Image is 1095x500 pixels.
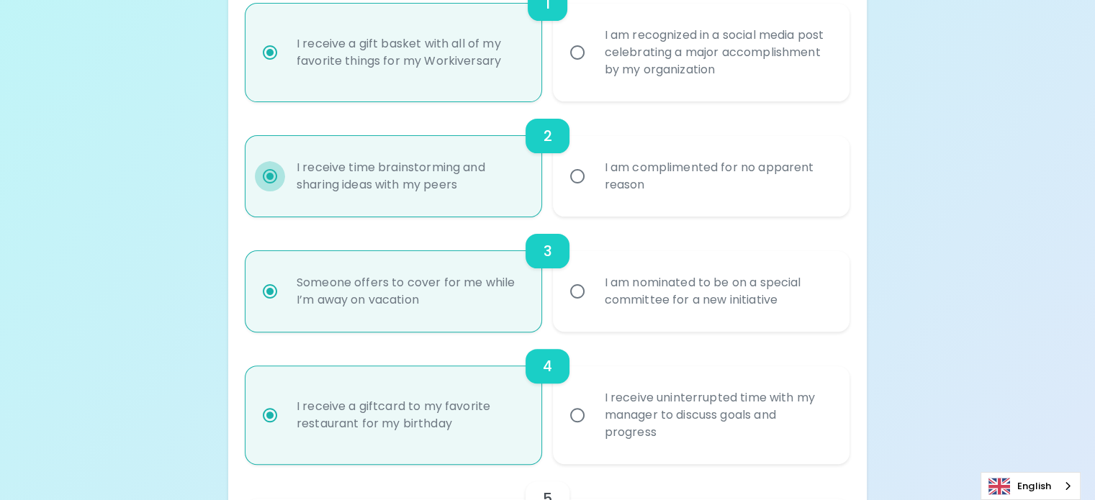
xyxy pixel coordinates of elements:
h6: 3 [543,240,551,263]
a: English [981,473,1080,499]
div: I receive a giftcard to my favorite restaurant for my birthday [285,381,534,450]
div: choice-group-check [245,101,850,217]
div: I receive a gift basket with all of my favorite things for my Workiversary [285,18,534,87]
div: I receive time brainstorming and sharing ideas with my peers [285,142,534,211]
div: I am nominated to be on a special committee for a new initiative [592,257,842,326]
div: choice-group-check [245,217,850,332]
div: Language [981,472,1081,500]
div: I receive uninterrupted time with my manager to discuss goals and progress [592,372,842,458]
h6: 4 [543,355,552,378]
h6: 2 [543,124,551,147]
aside: Language selected: English [981,472,1081,500]
div: Someone offers to cover for me while I’m away on vacation [285,257,534,326]
div: I am recognized in a social media post celebrating a major accomplishment by my organization [592,9,842,96]
div: choice-group-check [245,332,850,464]
div: I am complimented for no apparent reason [592,142,842,211]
